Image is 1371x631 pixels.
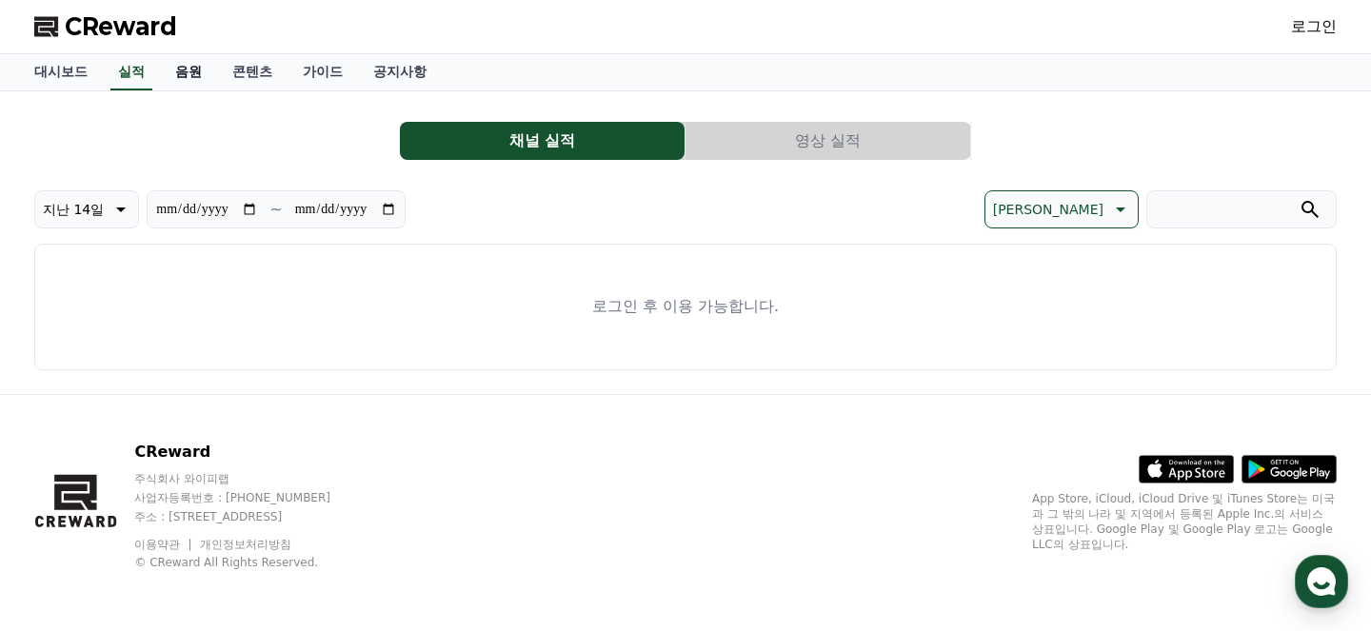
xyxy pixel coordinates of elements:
[592,295,779,318] p: 로그인 후 이용 가능합니다.
[6,473,126,521] a: 홈
[400,122,685,160] button: 채널 실적
[34,11,177,42] a: CReward
[19,54,103,90] a: 대시보드
[993,196,1103,223] p: [PERSON_NAME]
[1291,15,1337,38] a: 로그인
[134,490,367,505] p: 사업자등록번호 : [PHONE_NUMBER]
[110,54,152,90] a: 실적
[1032,491,1337,552] p: App Store, iCloud, iCloud Drive 및 iTunes Store는 미국과 그 밖의 나라 및 지역에서 등록된 Apple Inc.의 서비스 상표입니다. Goo...
[160,54,217,90] a: 음원
[246,473,366,521] a: 설정
[217,54,288,90] a: 콘텐츠
[126,473,246,521] a: 대화
[134,555,367,570] p: © CReward All Rights Reserved.
[400,122,685,160] a: 채널 실적
[134,471,367,486] p: 주식회사 와이피랩
[294,502,317,517] span: 설정
[65,11,177,42] span: CReward
[685,122,970,160] button: 영상 실적
[685,122,971,160] a: 영상 실적
[60,502,71,517] span: 홈
[200,538,291,551] a: 개인정보처리방침
[358,54,442,90] a: 공지사항
[288,54,358,90] a: 가이드
[984,190,1139,228] button: [PERSON_NAME]
[174,503,197,518] span: 대화
[34,190,139,228] button: 지난 14일
[43,196,104,223] p: 지난 14일
[134,509,367,524] p: 주소 : [STREET_ADDRESS]
[134,538,194,551] a: 이용약관
[134,441,367,463] p: CReward
[269,198,282,221] p: ~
